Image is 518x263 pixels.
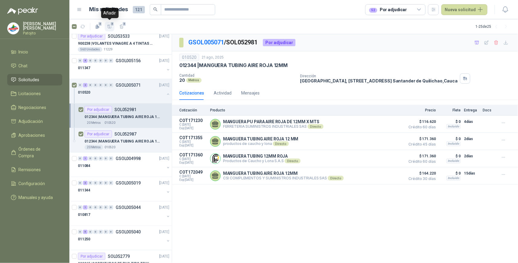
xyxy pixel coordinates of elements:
div: Por adjudicar [85,106,112,113]
a: Adjudicación [7,116,62,127]
span: C: [DATE] [179,157,206,161]
div: Mensajes [241,90,260,96]
a: Por adjudicarSOL052987012344 |MANGUERA TUBING AIRE ROJA 12MM20 Metros010520 [69,128,172,152]
a: 0 5 0 0 0 0 0 GSOL005040[DATE] 011250 [78,228,171,248]
p: 012344 | MANGUERA TUBING AIRE ROJA 12MM [85,139,160,144]
p: $ 0 [440,118,461,125]
div: 52 [369,8,377,13]
div: 010520 [179,54,199,61]
p: [DATE] [159,229,169,235]
p: Cotización [179,108,206,112]
p: 11229 [104,47,113,52]
p: Entrega [464,108,479,112]
div: 0 [109,205,113,210]
p: 20 [179,78,185,83]
a: Configuración [7,178,62,189]
div: 0 [98,83,103,87]
div: 0 [88,83,93,87]
span: search [153,7,158,11]
p: [DATE] [159,205,169,210]
p: CSI COMPLEMENTOS Y SUMINISTROS INDUSTRIALES SAS [223,176,344,181]
a: 0 2 0 0 0 0 0 GSOL005071[DATE] 010520 [78,82,171,101]
div: 0 [93,83,98,87]
span: C: [DATE] [179,123,206,127]
div: Añadir [101,8,119,18]
p: / SOL052981 [188,38,258,47]
p: Producto [210,108,402,112]
button: 2 [93,22,102,31]
div: 5 [83,230,88,234]
p: $ 0 [440,170,461,177]
h1: Mis solicitudes [89,5,128,14]
span: $ 116.620 [406,118,436,125]
div: 0 [98,156,103,161]
div: 0 [98,205,103,210]
p: 15 días [464,170,479,177]
p: 010817 [78,212,90,218]
div: 2 [83,83,88,87]
a: 0 3 0 0 0 0 0 GSOL005019[DATE] 011344 [78,179,171,199]
div: 1 - 25 de 25 [476,22,511,31]
div: 20 Metros [85,120,103,125]
span: 2 [98,21,102,26]
div: 20 Metros [85,145,103,150]
div: Por adjudicar [85,130,112,138]
span: Exp: [DATE] [179,178,206,182]
span: Licitaciones [19,90,41,97]
button: Nueva solicitud [441,4,488,15]
p: COT171355 [179,135,206,140]
a: Órdenes de Compra [7,143,62,162]
div: Por adjudicar [78,253,105,260]
a: Por adjudicarSOL053533[DATE] 900238 |VOLANTES VINAGRE A 4 TINTAS EN PROPALCOTE VER ARCHIVO ADJUNT... [69,30,172,55]
div: 0 [98,59,103,63]
p: COT172049 [179,170,206,175]
p: SOL052779 [108,254,130,258]
p: $ 0 [440,152,461,160]
p: COT171360 [179,152,206,157]
p: Precio [406,108,436,112]
span: Exp: [DATE] [179,161,206,165]
div: 0 [78,83,82,87]
span: C: [DATE] [179,175,206,178]
span: Crédito 60 días [406,125,436,129]
div: Cotizaciones [179,90,204,96]
div: 0 [98,181,103,185]
button: 2 [105,22,114,31]
div: Metros [186,78,202,83]
div: 0 [104,83,108,87]
div: Actividad [214,90,232,96]
p: GSOL005044 [116,205,141,210]
p: Docs [483,108,495,112]
p: 2 días [464,135,479,143]
span: $ 164.220 [406,170,436,177]
div: 0 [78,205,82,210]
a: 0 1 0 0 0 0 0 GSOL004998[DATE] 011084 [78,155,171,174]
span: Crédito 60 días [406,160,436,163]
a: Remisiones [7,164,62,175]
a: Aprobaciones [7,130,62,141]
div: 0 [109,230,113,234]
div: 0 [109,83,113,87]
span: 2 [122,21,126,26]
p: 900238 | VOLANTES VINAGRE A 4 TINTAS EN PROPALCOTE VER ARCHIVO ADJUNTO [78,41,153,47]
span: $ 171.360 [406,135,436,143]
a: 0 4 0 0 0 0 0 GSOL005156[DATE] 011347 [78,57,171,76]
div: Incluido [446,176,461,181]
p: productos de caucho y lona [223,141,299,146]
span: Chat [19,63,28,69]
p: Dirección [300,74,458,78]
span: 2 [110,21,114,26]
div: 0 [109,59,113,63]
div: 0 [78,230,82,234]
p: 012344 | MANGUERA TUBING AIRE ROJA 12MM [85,114,160,120]
p: Productos de Caucho y Lona S.A.S [223,159,301,163]
p: GSOL005019 [116,181,141,185]
div: 0 [109,181,113,185]
div: 0 [109,156,113,161]
p: [GEOGRAPHIC_DATA], [STREET_ADDRESS] Santander de Quilichao , Cauca [300,78,458,83]
button: 2 [117,22,126,31]
p: Cantidad [179,73,295,78]
p: 010520 [78,90,90,95]
div: 0 [88,230,93,234]
div: 0 [88,156,93,161]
